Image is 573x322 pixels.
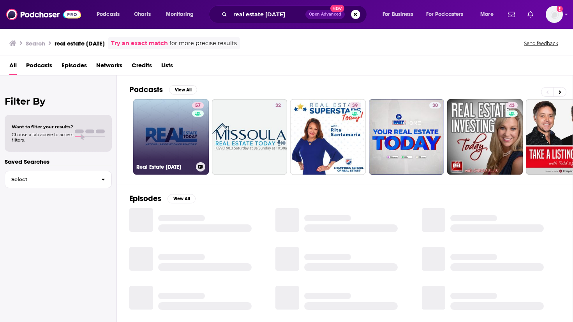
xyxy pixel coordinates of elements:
span: 39 [352,102,358,110]
span: Want to filter your results? [12,124,73,129]
button: open menu [377,8,423,21]
span: for more precise results [169,39,237,48]
h2: Podcasts [129,85,163,94]
a: EpisodesView All [129,194,196,203]
a: 32 [272,102,284,108]
a: 30 [369,99,444,175]
a: Show notifications dropdown [524,8,536,21]
div: Search podcasts, credits, & more... [216,5,374,23]
span: Choose a tab above to access filters. [12,132,73,143]
a: Lists [161,59,173,75]
span: More [480,9,494,20]
span: 43 [509,102,515,110]
h3: Real Estate [DATE] [136,164,193,170]
span: New [330,5,344,12]
img: User Profile [546,6,563,23]
span: 32 [275,102,281,110]
a: Try an exact match [111,39,168,48]
span: Logged in as HavasAlexa [546,6,563,23]
h3: Search [26,40,45,47]
a: 57 [192,102,204,108]
img: Podchaser - Follow, Share and Rate Podcasts [6,7,81,22]
a: Networks [96,59,122,75]
input: Search podcasts, credits, & more... [230,8,305,21]
span: Select [5,177,95,182]
h3: real estate [DATE] [55,40,105,47]
button: View All [169,85,197,94]
button: Select [5,171,112,188]
a: 39 [290,99,366,175]
a: All [9,59,17,75]
button: Show profile menu [546,6,563,23]
a: 39 [349,102,361,108]
button: Open AdvancedNew [305,10,345,19]
a: 32 [212,99,287,175]
button: open menu [160,8,204,21]
a: Podcasts [26,59,52,75]
button: open menu [475,8,503,21]
p: Saved Searches [5,158,112,165]
span: 57 [195,102,201,110]
a: Credits [132,59,152,75]
a: 57Real Estate [DATE] [133,99,209,175]
button: Send feedback [522,40,561,47]
span: Podcasts [97,9,120,20]
span: For Podcasters [426,9,464,20]
a: Episodes [62,59,87,75]
span: Monitoring [166,9,194,20]
a: 30 [429,102,441,108]
a: Show notifications dropdown [505,8,518,21]
span: Open Advanced [309,12,341,16]
a: PodcastsView All [129,85,197,94]
h2: Filter By [5,96,112,107]
span: Charts [134,9,151,20]
a: 43 [506,102,518,108]
button: open menu [421,8,475,21]
svg: Add a profile image [557,6,563,12]
span: 30 [432,102,438,110]
a: Charts [129,8,155,21]
button: open menu [91,8,130,21]
h2: Episodes [129,194,161,203]
span: For Business [383,9,413,20]
button: View All [167,194,196,203]
a: 43 [447,99,523,175]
